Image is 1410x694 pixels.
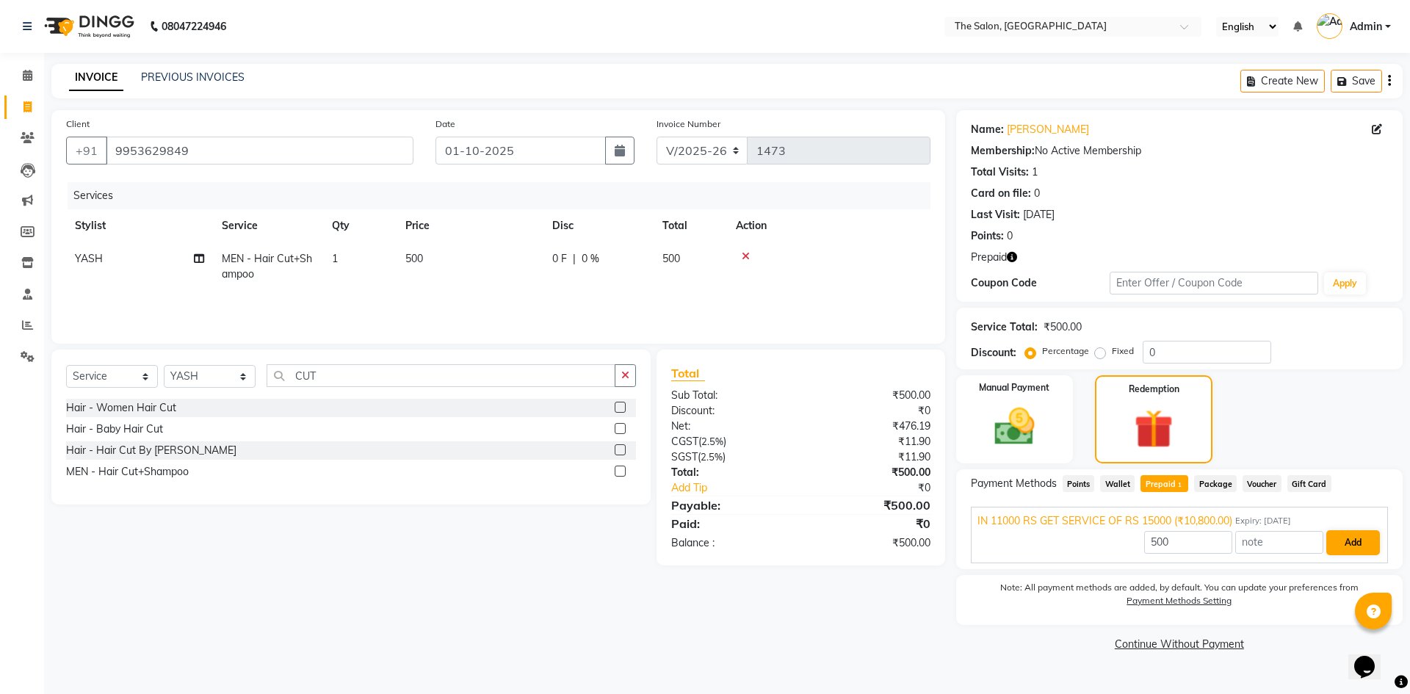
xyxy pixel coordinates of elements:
[66,422,163,437] div: Hair - Baby Hair Cut
[660,449,800,465] div: ( )
[800,403,941,419] div: ₹0
[1110,272,1318,294] input: Enter Offer / Coupon Code
[971,319,1038,335] div: Service Total:
[982,403,1048,450] img: _cash.svg
[971,228,1004,244] div: Points:
[660,515,800,532] div: Paid:
[671,435,698,448] span: CGST
[1140,475,1188,492] span: Prepaid
[701,451,723,463] span: 2.5%
[222,252,312,281] span: MEN - Hair Cut+Shampoo
[701,435,723,447] span: 2.5%
[1176,481,1184,490] span: 1
[979,381,1049,394] label: Manual Payment
[552,251,567,267] span: 0 F
[800,388,941,403] div: ₹500.00
[397,209,543,242] th: Price
[405,252,423,265] span: 500
[971,165,1029,180] div: Total Visits:
[1112,344,1134,358] label: Fixed
[971,250,1007,265] span: Prepaid
[69,65,123,91] a: INVOICE
[1331,70,1382,93] button: Save
[800,535,941,551] div: ₹500.00
[435,118,455,131] label: Date
[66,464,189,480] div: MEN - Hair Cut+Shampoo
[971,122,1004,137] div: Name:
[37,6,138,47] img: logo
[66,209,213,242] th: Stylist
[1324,272,1366,294] button: Apply
[660,480,824,496] a: Add Tip
[660,403,800,419] div: Discount:
[573,251,576,267] span: |
[800,419,941,434] div: ₹476.19
[66,118,90,131] label: Client
[971,345,1016,361] div: Discount:
[75,252,103,265] span: YASH
[824,480,941,496] div: ₹0
[1235,531,1323,554] input: note
[660,434,800,449] div: ( )
[1129,383,1179,396] label: Redemption
[332,252,338,265] span: 1
[1243,475,1281,492] span: Voucher
[971,207,1020,223] div: Last Visit:
[800,449,941,465] div: ₹11.90
[971,275,1110,291] div: Coupon Code
[800,465,941,480] div: ₹500.00
[1144,531,1232,554] input: Amount
[66,137,107,165] button: +91
[141,71,245,84] a: PREVIOUS INVOICES
[1034,186,1040,201] div: 0
[1007,122,1089,137] a: [PERSON_NAME]
[657,118,720,131] label: Invoice Number
[660,465,800,480] div: Total:
[1235,515,1291,527] span: Expiry: [DATE]
[68,182,941,209] div: Services
[671,366,705,381] span: Total
[660,388,800,403] div: Sub Total:
[971,143,1388,159] div: No Active Membership
[1122,405,1186,453] img: _gift.svg
[1044,319,1082,335] div: ₹500.00
[660,496,800,514] div: Payable:
[1007,228,1013,244] div: 0
[971,143,1035,159] div: Membership:
[1023,207,1055,223] div: [DATE]
[66,443,236,458] div: Hair - Hair Cut By [PERSON_NAME]
[323,209,397,242] th: Qty
[1032,165,1038,180] div: 1
[660,419,800,434] div: Net:
[662,252,680,265] span: 500
[971,186,1031,201] div: Card on file:
[800,496,941,514] div: ₹500.00
[971,476,1057,491] span: Payment Methods
[1326,530,1380,555] button: Add
[106,137,413,165] input: Search by Name/Mobile/Email/Code
[1194,475,1237,492] span: Package
[727,209,930,242] th: Action
[800,434,941,449] div: ₹11.90
[1240,70,1325,93] button: Create New
[1317,13,1342,39] img: Admin
[1287,475,1331,492] span: Gift Card
[977,513,1232,529] span: IN 11000 RS GET SERVICE OF RS 15000 (₹10,800.00)
[1350,19,1382,35] span: Admin
[162,6,226,47] b: 08047224946
[654,209,727,242] th: Total
[213,209,323,242] th: Service
[267,364,615,387] input: Search or Scan
[660,535,800,551] div: Balance :
[800,515,941,532] div: ₹0
[1127,594,1232,607] label: Payment Methods Setting
[543,209,654,242] th: Disc
[1042,344,1089,358] label: Percentage
[1100,475,1135,492] span: Wallet
[1063,475,1095,492] span: Points
[959,637,1400,652] a: Continue Without Payment
[1348,635,1395,679] iframe: chat widget
[671,450,698,463] span: SGST
[582,251,599,267] span: 0 %
[971,581,1388,613] label: Note: All payment methods are added, by default. You can update your preferences from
